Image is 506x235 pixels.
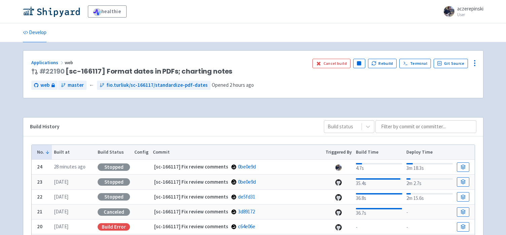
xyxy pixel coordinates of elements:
[457,192,469,202] a: Build Details
[404,145,455,160] th: Deploy Time
[106,81,208,89] span: fio.turliuk/sc-166117/standardize-pdf-dates
[238,223,255,230] a: c64e06e
[457,177,469,187] a: Build Details
[150,145,323,160] th: Commit
[37,223,42,230] b: 20
[37,179,42,185] b: 23
[353,59,365,68] button: Pause
[457,222,469,232] a: Build Details
[406,222,452,231] div: -
[132,145,151,160] th: Config
[457,5,483,12] span: aczerepinski
[31,81,58,90] a: web
[89,81,94,89] span: ←
[98,178,130,186] div: Stopped
[368,59,397,68] button: Rebuild
[323,145,354,160] th: Triggered By
[30,123,313,131] div: Build History
[238,179,256,185] a: 0be0e9d
[54,208,68,215] time: [DATE]
[406,162,452,172] div: 3m 18.3s
[37,149,50,156] button: No.
[54,163,86,170] time: 28 minutes ago
[457,12,483,17] small: User
[98,208,130,216] div: Canceled
[37,193,42,200] b: 22
[54,223,68,230] time: [DATE]
[356,207,402,217] div: 36.7s
[457,162,469,172] a: Build Details
[230,82,254,88] time: 2 hours ago
[406,177,452,187] div: 2m 2.7s
[154,208,228,215] strong: [sc-166117] Fix review comments
[238,163,256,170] a: 0be0e9d
[356,162,402,172] div: 4.7s
[457,207,469,217] a: Build Details
[58,81,87,90] a: master
[312,59,350,68] button: Cancel build
[39,67,65,76] a: #22190
[356,177,402,187] div: 35.4s
[238,208,255,215] a: 3d89172
[37,208,42,215] b: 21
[154,193,228,200] strong: [sc-166117] Fix review comments
[23,6,80,17] img: Shipyard logo
[406,192,452,202] div: 2m 15.6s
[399,59,431,68] a: Terminal
[354,145,404,160] th: Build Time
[375,120,476,133] input: Filter by commit or committer...
[98,163,130,171] div: Stopped
[96,145,132,160] th: Build Status
[434,59,468,68] a: Git Source
[238,193,255,200] a: de5fd31
[97,81,210,90] a: fio.turliuk/sc-166117/standardize-pdf-dates
[356,222,402,231] div: -
[68,81,84,89] span: master
[52,145,96,160] th: Built at
[40,81,49,89] span: web
[23,23,46,42] a: Develop
[31,59,65,66] a: Applications
[98,223,130,231] div: Build Error
[37,163,42,170] b: 24
[54,193,68,200] time: [DATE]
[154,163,228,170] strong: [sc-166117] Fix review comments
[39,68,233,75] span: [sc-166117] Format dates in PDFs; charting notes
[440,6,483,17] a: aczerepinski User
[154,223,228,230] strong: [sc-166117] Fix review comments
[212,82,254,88] span: Opened
[154,179,228,185] strong: [sc-166117] Fix review comments
[406,207,452,216] div: -
[54,179,68,185] time: [DATE]
[356,192,402,202] div: 36.8s
[65,59,74,66] span: web
[88,5,127,18] a: healthie
[98,193,130,201] div: Stopped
